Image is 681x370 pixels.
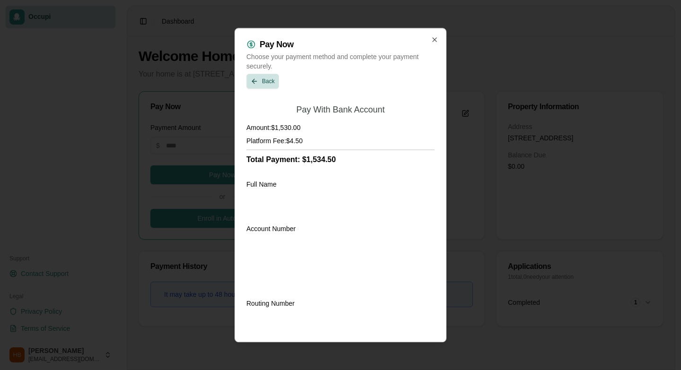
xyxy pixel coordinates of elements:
[246,181,277,188] label: Full Name
[260,40,294,49] h2: Pay Now
[246,136,435,146] h4: Platform Fee: $4.50
[246,225,296,232] label: Account Number
[296,104,384,115] h2: Pay With Bank Account
[246,52,435,71] p: Choose your payment method and complete your payment securely.
[246,74,279,89] button: Back
[246,300,295,307] label: Routing Number
[246,154,435,165] h3: Total Payment: $1,534.50
[246,123,435,132] h4: Amount: $1,530.00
